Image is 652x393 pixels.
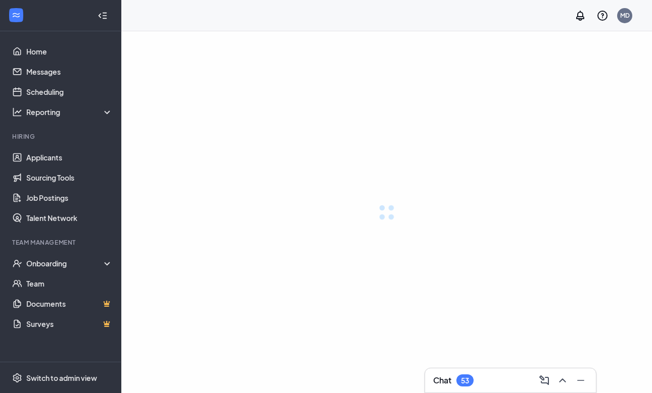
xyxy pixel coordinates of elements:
[26,208,113,228] a: Talent Network
[12,238,111,247] div: Team Management
[12,107,22,117] svg: Analysis
[433,375,451,386] h3: Chat
[596,10,609,22] svg: QuestionInfo
[26,41,113,62] a: Home
[26,294,113,314] a: DocumentsCrown
[572,372,588,388] button: Minimize
[620,11,630,20] div: MD
[12,132,111,141] div: Hiring
[26,167,113,188] a: Sourcing Tools
[26,62,113,82] a: Messages
[26,82,113,102] a: Scheduling
[538,374,550,386] svg: ComposeMessage
[12,258,22,268] svg: UserCheck
[461,376,469,385] div: 53
[535,372,551,388] button: ComposeMessage
[556,374,569,386] svg: ChevronUp
[12,373,22,383] svg: Settings
[26,188,113,208] a: Job Postings
[575,374,587,386] svg: Minimize
[26,107,113,117] div: Reporting
[98,11,108,21] svg: Collapse
[11,10,21,20] svg: WorkstreamLogo
[26,258,113,268] div: Onboarding
[26,373,97,383] div: Switch to admin view
[553,372,570,388] button: ChevronUp
[26,314,113,334] a: SurveysCrown
[26,147,113,167] a: Applicants
[574,10,586,22] svg: Notifications
[26,273,113,294] a: Team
